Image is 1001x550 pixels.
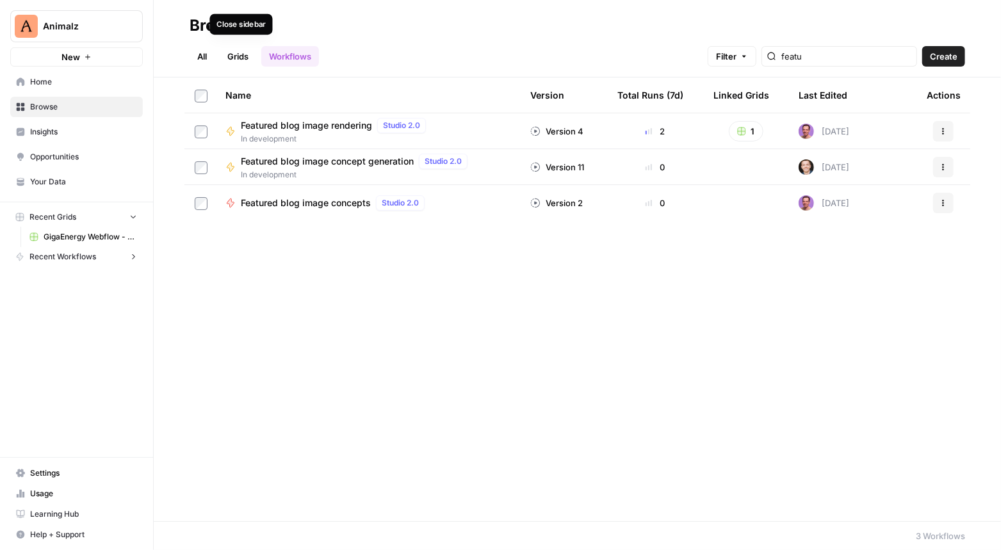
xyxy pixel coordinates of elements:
input: Search [781,50,911,63]
span: In development [241,133,431,145]
div: Last Edited [799,77,847,113]
a: Usage [10,483,143,504]
img: lgt9qu58mh3yk4jks3syankzq6oi [799,159,814,175]
a: Learning Hub [10,504,143,524]
div: Version [530,77,564,113]
div: Close sidebar [217,19,266,30]
span: GigaEnergy Webflow - Shop Inventories [44,231,137,243]
span: Featured blog image concept generation [241,155,414,168]
a: Featured blog image renderingStudio 2.0In development [225,118,510,145]
span: Insights [30,126,137,138]
div: 0 [617,161,693,174]
a: Settings [10,463,143,483]
button: 1 [729,121,763,142]
div: 0 [617,197,693,209]
div: Version 2 [530,197,583,209]
img: 6puihir5v8umj4c82kqcaj196fcw [799,195,814,211]
span: Settings [30,467,137,479]
button: Recent Grids [10,207,143,227]
div: Name [225,77,510,113]
span: Learning Hub [30,508,137,520]
button: Create [922,46,965,67]
span: Home [30,76,137,88]
div: Linked Grids [713,77,769,113]
div: 2 [617,125,693,138]
a: Grids [220,46,256,67]
a: Featured blog image conceptsStudio 2.0 [225,195,510,211]
button: Help + Support [10,524,143,545]
a: Featured blog image concept generationStudio 2.0In development [225,154,510,181]
span: Browse [30,101,137,113]
a: Your Data [10,172,143,192]
button: Workspace: Animalz [10,10,143,42]
span: Your Data [30,176,137,188]
div: [DATE] [799,195,849,211]
span: New [61,51,80,63]
span: Animalz [43,20,120,33]
a: GigaEnergy Webflow - Shop Inventories [24,227,143,247]
span: Studio 2.0 [425,156,462,167]
span: Help + Support [30,529,137,540]
span: Filter [716,50,737,63]
span: Usage [30,488,137,499]
span: In development [241,169,473,181]
div: Browse [190,15,245,36]
span: Recent Grids [29,211,76,223]
span: Create [930,50,957,63]
button: New [10,47,143,67]
span: Opportunities [30,151,137,163]
div: [DATE] [799,159,849,175]
img: 6puihir5v8umj4c82kqcaj196fcw [799,124,814,139]
div: Version 4 [530,125,583,138]
a: All [190,46,215,67]
span: Featured blog image rendering [241,119,372,132]
a: Insights [10,122,143,142]
a: Opportunities [10,147,143,167]
div: Version 11 [530,161,584,174]
button: Recent Workflows [10,247,143,266]
button: Filter [708,46,756,67]
a: Workflows [261,46,319,67]
div: 3 Workflows [916,530,965,542]
span: Studio 2.0 [383,120,420,131]
span: Studio 2.0 [382,197,419,209]
a: Home [10,72,143,92]
a: Browse [10,97,143,117]
span: Featured blog image concepts [241,197,371,209]
div: [DATE] [799,124,849,139]
div: Total Runs (7d) [617,77,683,113]
div: Actions [927,77,961,113]
img: Animalz Logo [15,15,38,38]
span: Recent Workflows [29,251,96,263]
